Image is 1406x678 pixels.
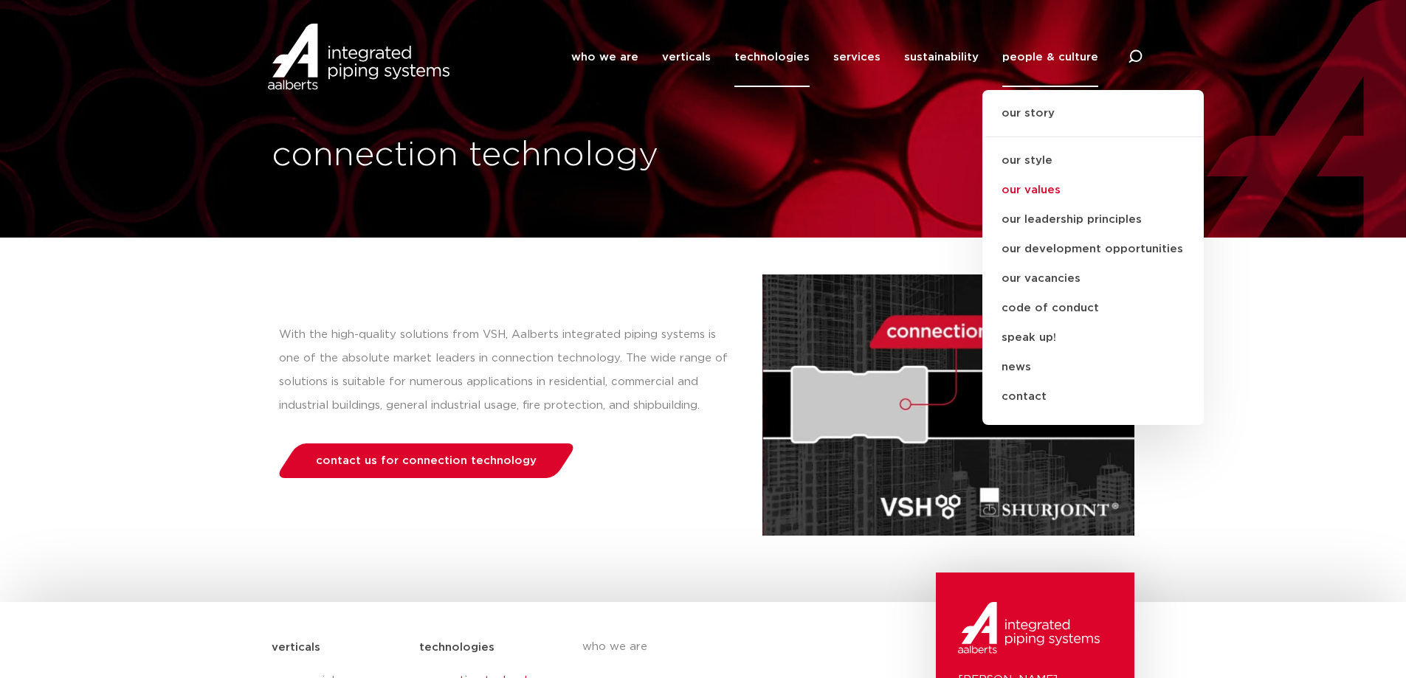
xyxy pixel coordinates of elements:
[982,264,1204,294] a: our vacancies
[982,205,1204,235] a: our leadership principles
[982,90,1204,425] ul: people & culture
[272,636,320,660] h5: verticals
[662,27,711,87] a: verticals
[982,146,1204,176] a: our style
[982,235,1204,264] a: our development opportunities
[275,443,577,478] a: contact us for connection technology
[582,629,852,665] a: who we are
[734,27,810,87] a: technologies
[982,323,1204,353] a: speak up!
[833,27,881,87] a: services
[982,294,1204,323] a: code of conduct
[982,382,1204,412] a: contact
[419,636,494,660] h5: technologies
[279,323,733,418] p: With the high-quality solutions from VSH, Aalberts integrated piping systems is one of the absolu...
[982,353,1204,382] a: news
[904,27,979,87] a: sustainability
[571,27,638,87] a: who we are
[1002,27,1098,87] a: people & culture
[982,176,1204,205] a: our values
[272,132,696,179] h1: connection technology
[982,105,1204,137] a: our story
[316,455,537,466] span: contact us for connection technology
[571,27,1098,87] nav: Menu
